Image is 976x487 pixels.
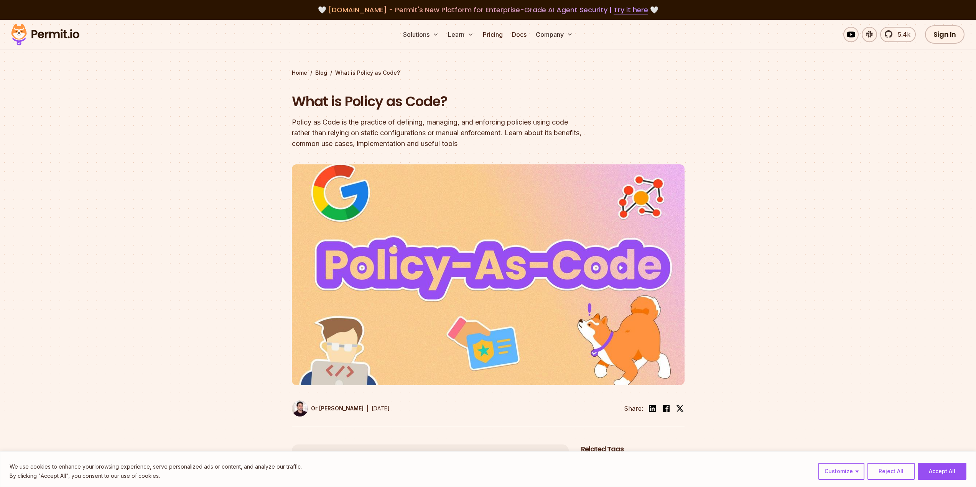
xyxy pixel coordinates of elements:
a: Pricing [480,27,506,42]
img: Permit logo [8,21,83,48]
h1: What is Policy as Code? [292,92,586,111]
button: Customize [818,463,864,480]
div: Policy as Code is the practice of defining, managing, and enforcing policies using code rather th... [292,117,586,149]
img: What is Policy as Code? [292,164,685,385]
a: Or [PERSON_NAME] [292,400,364,416]
p: We use cookies to enhance your browsing experience, serve personalized ads or content, and analyz... [10,462,302,471]
img: Or Weis [292,400,308,416]
p: By clicking "Accept All", you consent to our use of cookies. [10,471,302,480]
div: 🤍 🤍 [18,5,958,15]
span: [DOMAIN_NAME] - Permit's New Platform for Enterprise-Grade AI Agent Security | [328,5,648,15]
time: [DATE] [372,405,390,412]
button: Accept All [918,463,966,480]
a: Blog [315,69,327,77]
button: Learn [445,27,477,42]
a: Sign In [925,25,964,44]
button: Solutions [400,27,442,42]
li: Share: [624,404,643,413]
button: Table of Contents [292,444,569,471]
button: Company [533,27,576,42]
a: 5.4k [880,27,916,42]
div: | [367,404,369,413]
img: linkedin [648,404,657,413]
img: facebook [662,404,671,413]
div: / / [292,69,685,77]
a: Try it here [614,5,648,15]
img: twitter [676,405,684,412]
button: Reject All [867,463,915,480]
a: Home [292,69,307,77]
span: 5.4k [893,30,910,39]
h2: Related Tags [581,444,685,454]
p: Or [PERSON_NAME] [311,405,364,412]
a: Docs [509,27,530,42]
